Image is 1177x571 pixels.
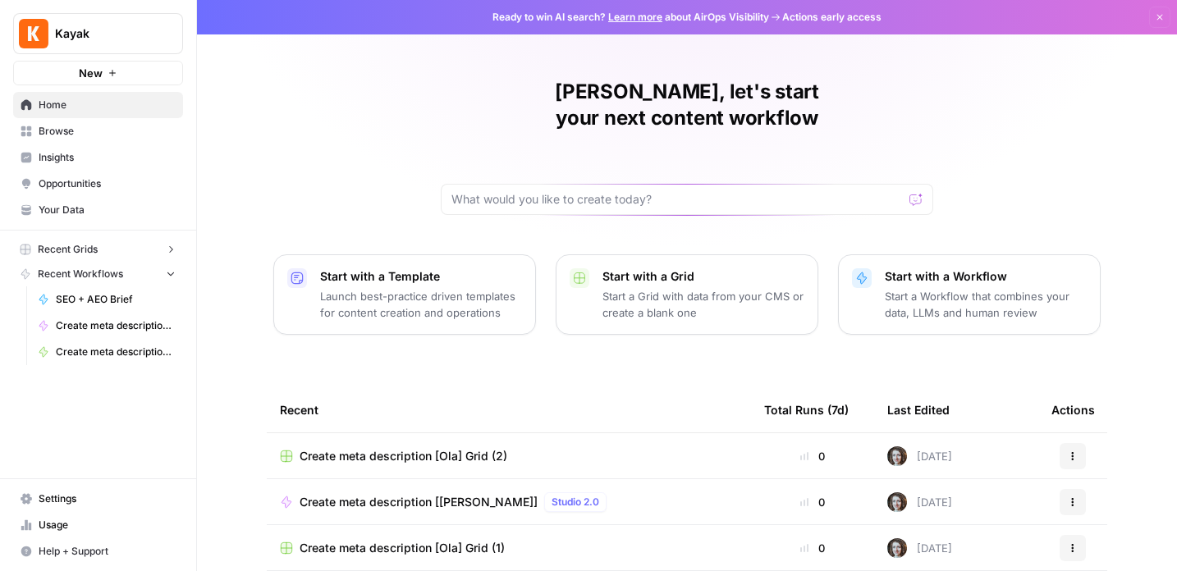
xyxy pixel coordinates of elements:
[13,237,183,262] button: Recent Grids
[13,486,183,512] a: Settings
[300,494,538,510] span: Create meta description [[PERSON_NAME]]
[13,197,183,223] a: Your Data
[39,98,176,112] span: Home
[764,387,849,432] div: Total Runs (7d)
[838,254,1101,335] button: Start with a WorkflowStart a Workflow that combines your data, LLMs and human review
[300,540,505,556] span: Create meta description [Ola] Grid (1)
[887,446,907,466] img: rz7p8tmnmqi1pt4pno23fskyt2v8
[280,448,738,464] a: Create meta description [Ola] Grid (2)
[79,65,103,81] span: New
[56,292,176,307] span: SEO + AEO Brief
[39,150,176,165] span: Insights
[13,13,183,54] button: Workspace: Kayak
[56,318,176,333] span: Create meta description [[PERSON_NAME]]
[887,538,907,558] img: rz7p8tmnmqi1pt4pno23fskyt2v8
[602,288,804,321] p: Start a Grid with data from your CMS or create a blank one
[492,10,769,25] span: Ready to win AI search? about AirOps Visibility
[13,171,183,197] a: Opportunities
[39,518,176,532] span: Usage
[320,288,522,321] p: Launch best-practice driven templates for content creation and operations
[273,254,536,335] button: Start with a TemplateLaunch best-practice driven templates for content creation and operations
[887,492,952,512] div: [DATE]
[608,11,662,23] a: Learn more
[280,492,738,512] a: Create meta description [[PERSON_NAME]]Studio 2.0
[280,540,738,556] a: Create meta description [Ola] Grid (1)
[39,176,176,191] span: Opportunities
[885,288,1087,321] p: Start a Workflow that combines your data, LLMs and human review
[556,254,818,335] button: Start with a GridStart a Grid with data from your CMS or create a blank one
[885,268,1087,285] p: Start with a Workflow
[38,267,123,281] span: Recent Workflows
[39,544,176,559] span: Help + Support
[13,512,183,538] a: Usage
[602,268,804,285] p: Start with a Grid
[38,242,98,257] span: Recent Grids
[280,387,738,432] div: Recent
[13,144,183,171] a: Insights
[1051,387,1095,432] div: Actions
[39,491,176,506] span: Settings
[19,19,48,48] img: Kayak Logo
[764,540,861,556] div: 0
[13,538,183,564] button: Help + Support
[13,118,183,144] a: Browse
[451,191,903,208] input: What would you like to create today?
[764,494,861,510] div: 0
[441,79,933,131] h1: [PERSON_NAME], let's start your next content workflow
[39,124,176,139] span: Browse
[552,495,599,509] span: Studio 2.0
[30,313,183,339] a: Create meta description [[PERSON_NAME]]
[320,268,522,285] p: Start with a Template
[39,203,176,217] span: Your Data
[887,387,950,432] div: Last Edited
[887,492,907,512] img: rz7p8tmnmqi1pt4pno23fskyt2v8
[30,339,183,365] a: Create meta description (Fie)
[30,286,183,313] a: SEO + AEO Brief
[764,448,861,464] div: 0
[300,448,507,464] span: Create meta description [Ola] Grid (2)
[13,92,183,118] a: Home
[887,538,952,558] div: [DATE]
[13,262,183,286] button: Recent Workflows
[887,446,952,466] div: [DATE]
[55,25,154,42] span: Kayak
[782,10,882,25] span: Actions early access
[56,345,176,359] span: Create meta description (Fie)
[13,61,183,85] button: New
